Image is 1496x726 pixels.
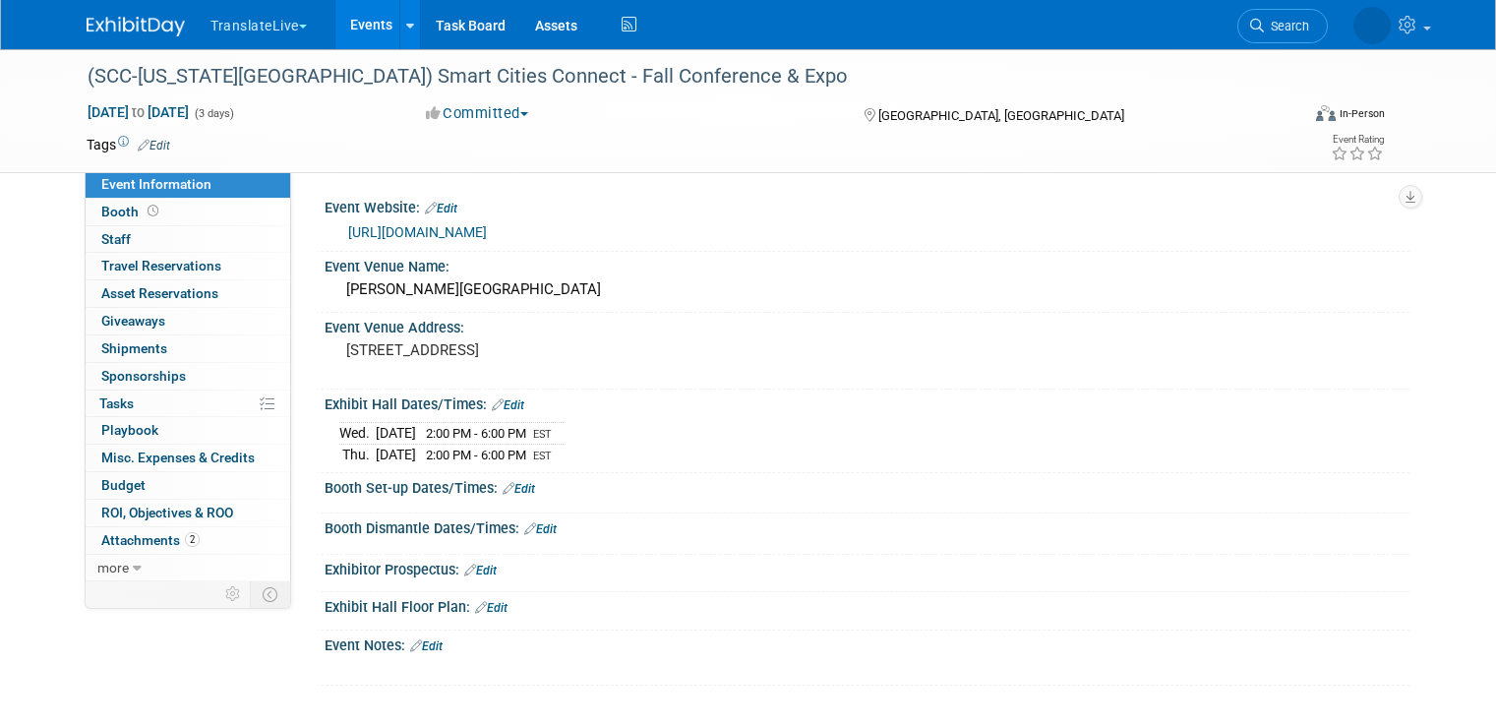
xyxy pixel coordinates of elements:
[87,135,170,154] td: Tags
[87,17,185,36] img: ExhibitDay
[193,107,234,120] span: (3 days)
[503,482,535,496] a: Edit
[376,445,416,465] td: [DATE]
[533,450,552,462] span: EST
[492,398,524,412] a: Edit
[426,448,526,462] span: 2:00 PM - 6:00 PM
[129,104,148,120] span: to
[339,274,1395,305] div: [PERSON_NAME][GEOGRAPHIC_DATA]
[101,258,221,273] span: Travel Reservations
[101,532,200,548] span: Attachments
[87,103,190,121] span: [DATE] [DATE]
[99,395,134,411] span: Tasks
[1353,7,1391,44] img: Mikaela Quigley
[86,280,290,307] a: Asset Reservations
[325,252,1409,276] div: Event Venue Name:
[101,313,165,329] span: Giveaways
[81,59,1275,94] div: (SCC-[US_STATE][GEOGRAPHIC_DATA]) Smart Cities Connect - Fall Conference & Expo
[101,422,158,438] span: Playbook
[86,226,290,253] a: Staff
[101,340,167,356] span: Shipments
[1193,102,1385,132] div: Event Format
[348,224,487,240] a: [URL][DOMAIN_NAME]
[1237,9,1328,43] a: Search
[86,363,290,390] a: Sponsorships
[86,308,290,334] a: Giveaways
[475,601,508,615] a: Edit
[426,426,526,441] span: 2:00 PM - 6:00 PM
[376,423,416,445] td: [DATE]
[86,253,290,279] a: Travel Reservations
[101,477,146,493] span: Budget
[86,472,290,499] a: Budget
[1316,105,1336,121] img: Format-Inperson.png
[101,450,255,465] span: Misc. Expenses & Credits
[425,202,457,215] a: Edit
[1264,19,1309,33] span: Search
[86,445,290,471] a: Misc. Expenses & Credits
[144,204,162,218] span: Booth not reserved yet
[325,555,1409,580] div: Exhibitor Prospectus:
[339,423,376,445] td: Wed.
[346,341,755,359] pre: [STREET_ADDRESS]
[101,231,131,247] span: Staff
[216,581,251,607] td: Personalize Event Tab Strip
[97,560,129,575] span: more
[101,285,218,301] span: Asset Reservations
[86,527,290,554] a: Attachments2
[325,313,1409,337] div: Event Venue Address:
[101,176,211,192] span: Event Information
[1331,135,1384,145] div: Event Rating
[86,391,290,417] a: Tasks
[325,514,1409,539] div: Booth Dismantle Dates/Times:
[86,500,290,526] a: ROI, Objectives & ROO
[1339,106,1385,121] div: In-Person
[101,204,162,219] span: Booth
[524,522,557,536] a: Edit
[138,139,170,152] a: Edit
[86,199,290,225] a: Booth
[325,592,1409,618] div: Exhibit Hall Floor Plan:
[419,103,536,124] button: Committed
[325,193,1409,218] div: Event Website:
[410,639,443,653] a: Edit
[101,368,186,384] span: Sponsorships
[185,532,200,547] span: 2
[86,417,290,444] a: Playbook
[325,631,1409,656] div: Event Notes:
[325,473,1409,499] div: Booth Set-up Dates/Times:
[86,171,290,198] a: Event Information
[878,108,1124,123] span: [GEOGRAPHIC_DATA], [GEOGRAPHIC_DATA]
[533,428,552,441] span: EST
[325,390,1409,415] div: Exhibit Hall Dates/Times:
[251,581,291,607] td: Toggle Event Tabs
[86,555,290,581] a: more
[339,445,376,465] td: Thu.
[464,564,497,577] a: Edit
[86,335,290,362] a: Shipments
[101,505,233,520] span: ROI, Objectives & ROO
